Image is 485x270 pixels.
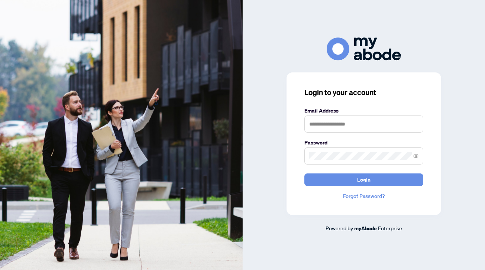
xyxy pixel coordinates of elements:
img: ma-logo [327,38,401,60]
label: Password [304,139,423,147]
span: Enterprise [378,225,402,231]
button: Login [304,173,423,186]
span: Powered by [326,225,353,231]
span: Login [357,174,371,186]
label: Email Address [304,107,423,115]
h3: Login to your account [304,87,423,98]
a: Forgot Password? [304,192,423,200]
a: myAbode [354,224,377,232]
span: eye-invisible [413,153,418,159]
